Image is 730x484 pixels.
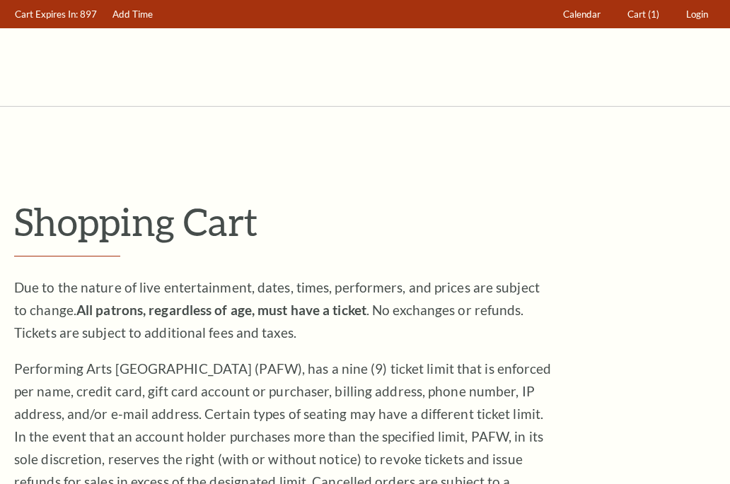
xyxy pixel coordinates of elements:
[680,1,715,28] a: Login
[557,1,608,28] a: Calendar
[14,279,540,341] span: Due to the nature of live entertainment, dates, times, performers, and prices are subject to chan...
[627,8,646,20] span: Cart
[686,8,708,20] span: Login
[80,8,97,20] span: 897
[106,1,160,28] a: Add Time
[76,302,366,318] strong: All patrons, regardless of age, must have a ticket
[563,8,601,20] span: Calendar
[14,199,716,244] p: Shopping Cart
[15,8,78,20] span: Cart Expires In:
[648,8,659,20] span: (1)
[621,1,666,28] a: Cart (1)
